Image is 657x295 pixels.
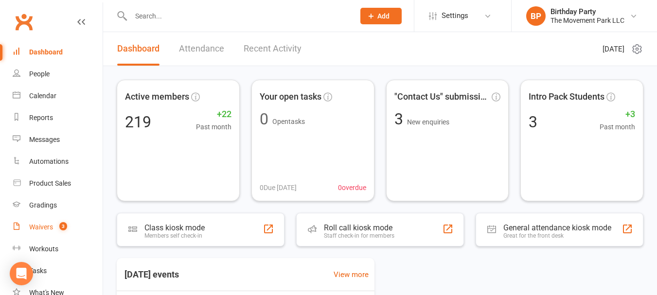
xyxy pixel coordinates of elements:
span: 3 [394,110,407,128]
div: Staff check-in for members [324,232,394,239]
div: General attendance kiosk mode [503,223,611,232]
div: Messages [29,136,60,143]
a: Dashboard [13,41,103,63]
span: +22 [196,107,231,121]
div: BP [526,6,546,26]
div: Roll call kiosk mode [324,223,394,232]
a: Calendar [13,85,103,107]
h3: [DATE] events [117,266,187,283]
div: Waivers [29,223,53,231]
span: "Contact Us" submissions [394,90,490,104]
a: Product Sales [13,173,103,194]
a: Dashboard [117,32,160,66]
a: Workouts [13,238,103,260]
span: New enquiries [407,118,449,126]
div: Open Intercom Messenger [10,262,33,285]
span: Your open tasks [260,90,321,104]
button: Add [360,8,402,24]
div: Members self check-in [144,232,205,239]
div: Class kiosk mode [144,223,205,232]
div: 3 [529,114,537,130]
span: Active members [125,90,189,104]
span: 3 [59,222,67,230]
span: Past month [600,121,635,132]
div: Automations [29,157,69,165]
a: Gradings [13,194,103,216]
span: Past month [196,121,231,132]
a: Waivers 3 [13,216,103,238]
div: Reports [29,114,53,121]
a: Messages [13,129,103,151]
div: 0 [260,111,268,127]
input: Search... [128,9,348,23]
div: Great for the front desk [503,232,611,239]
a: Tasks [13,260,103,282]
a: Reports [13,107,103,129]
span: Open tasks [272,118,305,125]
a: Recent Activity [244,32,302,66]
a: Attendance [179,32,224,66]
div: People [29,70,50,78]
span: 0 Due [DATE] [260,182,297,193]
div: Tasks [29,267,47,275]
div: Dashboard [29,48,63,56]
div: Product Sales [29,179,71,187]
div: Workouts [29,245,58,253]
div: Gradings [29,201,57,209]
span: +3 [600,107,635,121]
span: Intro Pack Students [529,90,604,104]
a: People [13,63,103,85]
div: 219 [125,114,151,130]
div: Birthday Party [550,7,624,16]
a: Clubworx [12,10,36,34]
div: The Movement Park LLC [550,16,624,25]
span: 0 overdue [338,182,366,193]
span: Settings [442,5,468,27]
a: View more [334,269,369,280]
span: Add [377,12,390,20]
div: Calendar [29,92,56,100]
span: [DATE] [603,43,624,55]
a: Automations [13,151,103,173]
